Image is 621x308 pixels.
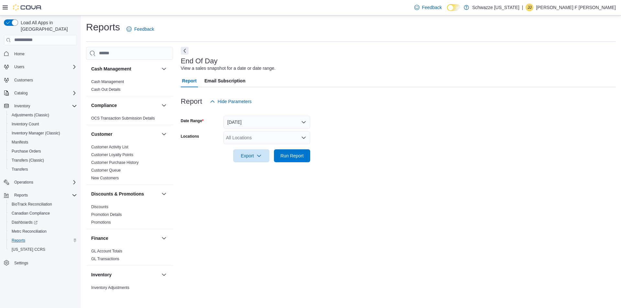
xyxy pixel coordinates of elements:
a: Customer Loyalty Points [91,153,133,157]
button: Cash Management [91,66,159,72]
span: Manifests [9,138,77,146]
span: Catalog [14,90,27,96]
div: Cash Management [86,78,173,96]
a: Manifests [9,138,31,146]
button: Customer [91,131,159,137]
button: Inventory [91,271,159,278]
p: Schwazze [US_STATE] [472,4,519,11]
a: GL Transactions [91,257,119,261]
span: Feedback [134,26,154,32]
a: Canadian Compliance [9,209,52,217]
span: Inventory Count [9,120,77,128]
span: Washington CCRS [9,246,77,253]
span: Transfers [12,167,28,172]
a: GL Account Totals [91,249,122,253]
button: Operations [12,178,36,186]
span: Customer Queue [91,168,121,173]
span: Dashboards [9,218,77,226]
button: Compliance [160,101,168,109]
a: New Customers [91,176,119,180]
button: Metrc Reconciliation [6,227,80,236]
button: Inventory [160,271,168,279]
button: Inventory Count [6,120,80,129]
span: Hide Parameters [218,98,252,105]
a: Transfers [9,165,30,173]
button: [US_STATE] CCRS [6,245,80,254]
h1: Reports [86,21,120,34]
span: Customers [12,76,77,84]
button: Run Report [274,149,310,162]
a: Purchase Orders [9,147,44,155]
button: Purchase Orders [6,147,80,156]
span: Home [12,50,77,58]
a: Dashboards [6,218,80,227]
a: Cash Out Details [91,87,121,92]
span: Home [14,51,25,57]
div: Discounts & Promotions [86,203,173,229]
button: Reports [12,191,30,199]
span: Inventory Manager (Classic) [9,129,77,137]
button: Users [1,62,80,71]
button: Adjustments (Classic) [6,111,80,120]
span: Report [182,74,197,87]
h3: Inventory [91,271,112,278]
span: Export [237,149,266,162]
span: Transfers [9,165,77,173]
span: BioTrack Reconciliation [12,202,52,207]
a: Promotion Details [91,212,122,217]
a: Metrc Reconciliation [9,228,49,235]
a: Dashboards [9,218,40,226]
nav: Complex example [4,47,77,284]
span: Metrc Reconciliation [9,228,77,235]
button: Users [12,63,27,71]
span: Transfers (Classic) [9,156,77,164]
span: Customer Loyalty Points [91,152,133,157]
button: Catalog [12,89,30,97]
button: Compliance [91,102,159,109]
button: Inventory Manager (Classic) [6,129,80,138]
span: GL Account Totals [91,249,122,254]
span: Load All Apps in [GEOGRAPHIC_DATA] [18,19,77,32]
a: Feedback [412,1,444,14]
a: OCS Transaction Submission Details [91,116,155,121]
div: View a sales snapshot for a date or date range. [181,65,276,72]
span: Purchase Orders [12,149,41,154]
span: Email Subscription [204,74,245,87]
div: Compliance [86,114,173,125]
button: Inventory [1,101,80,111]
span: Operations [14,180,33,185]
button: Manifests [6,138,80,147]
a: Customer Purchase History [91,160,139,165]
span: Adjustments (Classic) [12,112,49,118]
span: Purchase Orders [9,147,77,155]
a: Promotions [91,220,111,225]
button: Catalog [1,89,80,98]
a: Discounts [91,205,108,209]
span: Reports [9,237,77,244]
a: Transfers (Classic) [9,156,47,164]
span: Canadian Compliance [9,209,77,217]
button: BioTrack Reconciliation [6,200,80,209]
button: Canadian Compliance [6,209,80,218]
span: Manifests [12,140,28,145]
h3: Cash Management [91,66,131,72]
p: | [522,4,523,11]
span: Feedback [422,4,442,11]
a: Inventory Adjustments [91,285,129,290]
button: Cash Management [160,65,168,73]
span: Settings [14,260,28,266]
a: Customer Activity List [91,145,128,149]
button: Hide Parameters [207,95,254,108]
button: Settings [1,258,80,267]
span: Adjustments (Classic) [9,111,77,119]
span: Reports [14,193,28,198]
div: James Jr F Wade [526,4,533,11]
span: Inventory [14,103,30,109]
a: Adjustments (Classic) [9,111,52,119]
span: Inventory Manager (Classic) [12,131,60,136]
button: Finance [91,235,159,241]
span: Transfers (Classic) [12,158,44,163]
